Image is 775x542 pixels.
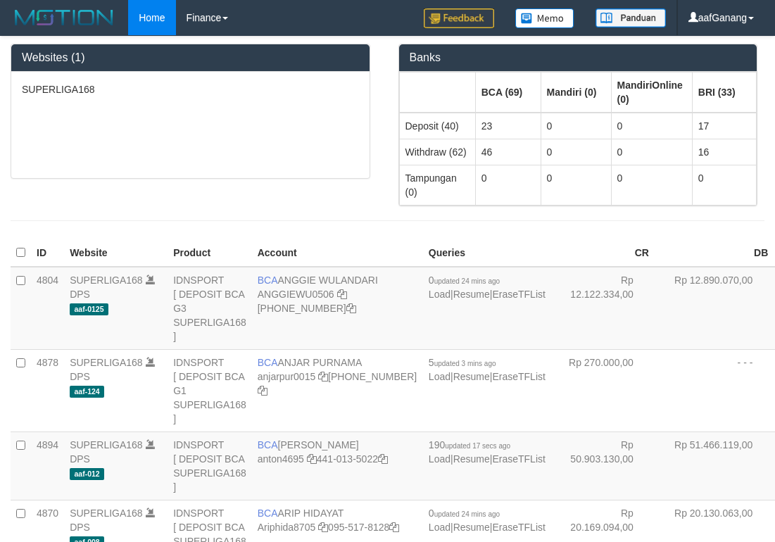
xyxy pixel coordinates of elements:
td: Deposit (40) [399,113,475,139]
td: Rp 12.122.334,00 [551,267,655,350]
span: aaf-0125 [70,303,108,315]
img: panduan.png [596,8,666,27]
a: Load [429,289,450,300]
span: aaf-124 [70,386,104,398]
span: 5 [429,357,496,368]
td: 0 [475,165,541,205]
td: Withdraw (62) [399,139,475,165]
img: MOTION_logo.png [11,7,118,28]
td: 4878 [31,349,64,431]
th: Group: activate to sort column ascending [611,72,692,113]
td: 0 [541,165,611,205]
span: updated 24 mins ago [434,277,500,285]
a: EraseTFList [492,371,545,382]
th: Queries [423,239,551,267]
a: Load [429,371,450,382]
h3: Websites (1) [22,51,359,64]
img: Feedback.jpg [424,8,494,28]
td: 0 [611,113,692,139]
span: | | [429,439,546,465]
td: Rp 51.466.119,00 [655,431,774,500]
th: Product [168,239,252,267]
a: EraseTFList [492,522,545,533]
td: 4894 [31,431,64,500]
td: [PERSON_NAME] 441-013-5022 [252,431,423,500]
a: EraseTFList [492,289,545,300]
span: BCA [258,439,278,450]
th: Group: activate to sort column ascending [692,72,756,113]
td: IDNSPORT [ DEPOSIT BCA G3 SUPERLIGA168 ] [168,267,252,350]
a: EraseTFList [492,453,545,465]
span: updated 17 secs ago [445,442,510,450]
td: Rp 270.000,00 [551,349,655,431]
a: ANGGIEWU0506 [258,289,334,300]
a: Resume [453,289,490,300]
td: 23 [475,113,541,139]
td: DPS [64,431,168,500]
td: 17 [692,113,756,139]
a: Copy 4062213373 to clipboard [346,303,356,314]
a: Copy 4062281620 to clipboard [258,385,267,396]
span: 0 [429,508,500,519]
td: ANGGIE WULANDARI [PHONE_NUMBER] [252,267,423,350]
a: Copy anjarpur0015 to clipboard [318,371,328,382]
img: Button%20Memo.svg [515,8,574,28]
span: | | [429,357,546,382]
td: DPS [64,349,168,431]
td: 16 [692,139,756,165]
th: Account [252,239,423,267]
td: IDNSPORT [ DEPOSIT BCA SUPERLIGA168 ] [168,431,252,500]
th: DB [655,239,774,267]
a: Resume [453,522,490,533]
th: CR [551,239,655,267]
td: 46 [475,139,541,165]
a: Copy 0955178128 to clipboard [389,522,399,533]
td: 0 [541,113,611,139]
span: | | [429,275,546,300]
span: 0 [429,275,500,286]
td: 0 [541,139,611,165]
td: 0 [611,139,692,165]
a: SUPERLIGA168 [70,357,143,368]
a: Copy 4410135022 to clipboard [378,453,388,465]
a: Resume [453,371,490,382]
a: SUPERLIGA168 [70,508,143,519]
td: 4804 [31,267,64,350]
a: Ariphida8705 [258,522,316,533]
a: Copy anton4695 to clipboard [307,453,317,465]
span: BCA [258,508,278,519]
span: updated 24 mins ago [434,510,500,518]
td: - - - [655,349,774,431]
td: Rp 50.903.130,00 [551,431,655,500]
th: Group: activate to sort column ascending [475,72,541,113]
a: SUPERLIGA168 [70,439,143,450]
td: 0 [692,165,756,205]
td: Tampungan (0) [399,165,475,205]
a: anton4695 [258,453,304,465]
span: BCA [258,275,278,286]
p: SUPERLIGA168 [22,82,359,96]
a: Copy Ariphida8705 to clipboard [318,522,328,533]
a: Load [429,522,450,533]
td: 0 [611,165,692,205]
a: anjarpur0015 [258,371,316,382]
a: SUPERLIGA168 [70,275,143,286]
span: updated 3 mins ago [434,360,496,367]
td: ANJAR PURNAMA [PHONE_NUMBER] [252,349,423,431]
h3: Banks [410,51,747,64]
td: IDNSPORT [ DEPOSIT BCA G1 SUPERLIGA168 ] [168,349,252,431]
a: Resume [453,453,490,465]
a: Load [429,453,450,465]
td: Rp 12.890.070,00 [655,267,774,350]
span: 190 [429,439,510,450]
th: Group: activate to sort column ascending [399,72,475,113]
a: Copy ANGGIEWU0506 to clipboard [337,289,347,300]
span: | | [429,508,546,533]
td: DPS [64,267,168,350]
th: Website [64,239,168,267]
span: aaf-012 [70,468,104,480]
th: ID [31,239,64,267]
span: BCA [258,357,278,368]
th: Group: activate to sort column ascending [541,72,611,113]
